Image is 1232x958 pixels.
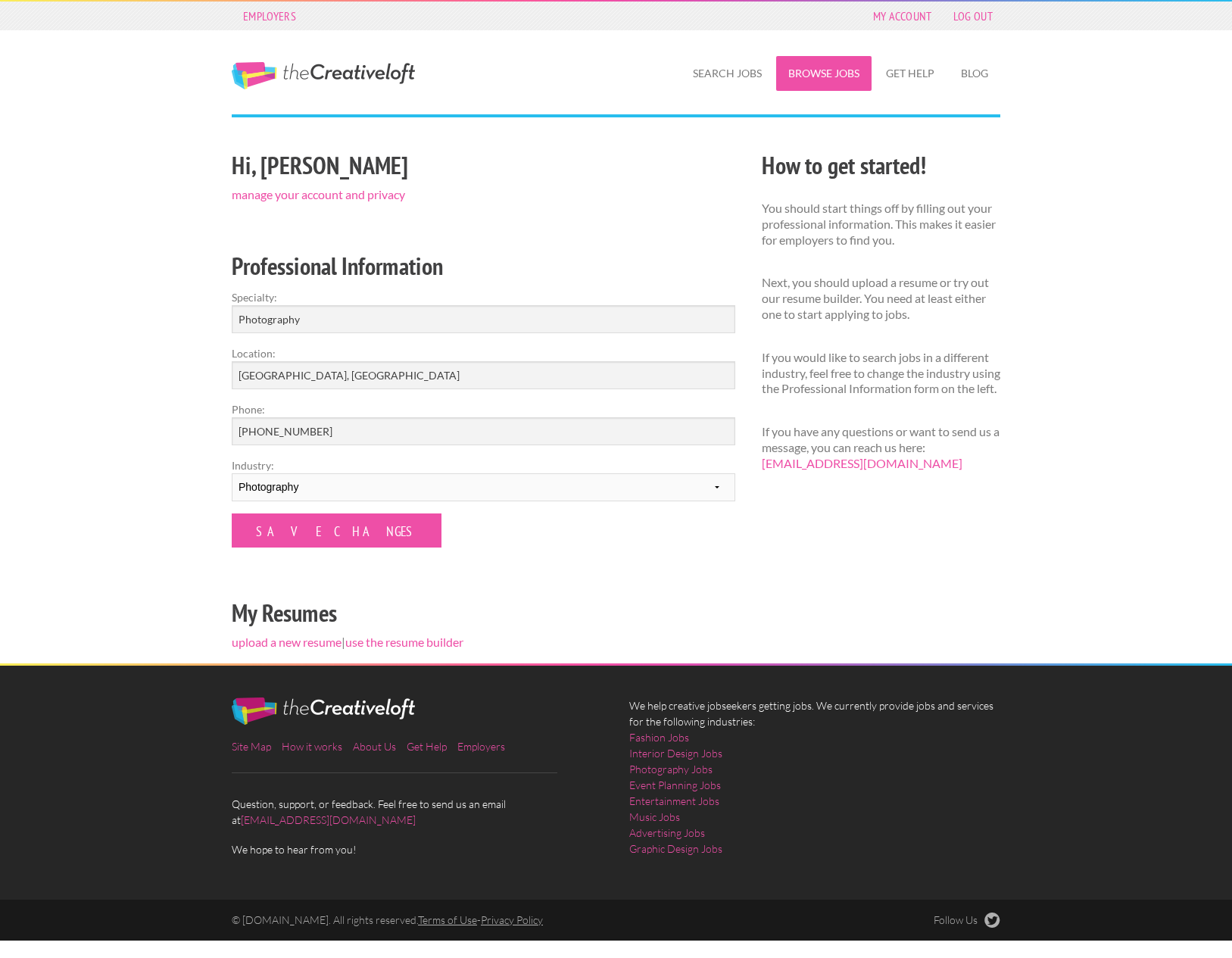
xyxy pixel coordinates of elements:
[232,249,735,283] h2: Professional Information
[762,456,962,470] a: [EMAIL_ADDRESS][DOMAIN_NAME]
[946,5,1000,27] a: Log Out
[232,401,735,417] label: Phone:
[629,825,705,841] a: Advertising Jobs
[232,513,441,548] input: Save Changes
[949,56,1000,91] a: Blog
[219,146,749,663] div: |
[219,913,816,928] div: © [DOMAIN_NAME]. All rights reserved. -
[407,740,447,753] a: Get Help
[232,841,603,857] span: We hope to hear from you!
[232,148,735,183] h2: Hi, [PERSON_NAME]
[762,201,1000,248] p: You should start things off by filling out your professional information. This makes it easier fo...
[241,813,416,826] a: [EMAIL_ADDRESS][DOMAIN_NAME]
[629,729,689,745] a: Fashion Jobs
[616,697,1014,869] div: We help creative jobseekers getting jobs. We currently provide jobs and services for the followin...
[232,697,415,725] img: The Creative Loft
[345,635,463,649] a: use the resume builder
[866,5,940,27] a: My Account
[762,275,1000,322] p: Next, you should upload a resume or try out our resume builder. You need at least either one to s...
[481,913,543,926] a: Privacy Policy
[232,345,735,361] label: Location:
[232,635,342,649] a: upload a new resume
[934,913,1000,928] a: Follow Us
[232,596,735,630] h2: My Resumes
[762,350,1000,397] p: If you would like to search jobs in a different industry, feel free to change the industry using ...
[232,457,735,473] label: Industry:
[353,740,396,753] a: About Us
[232,417,735,445] input: Optional
[681,56,774,91] a: Search Jobs
[282,740,342,753] a: How it works
[219,697,616,857] div: Question, support, or feedback. Feel free to send us an email at
[232,289,735,305] label: Specialty:
[776,56,872,91] a: Browse Jobs
[629,793,719,809] a: Entertainment Jobs
[629,777,721,793] a: Event Planning Jobs
[232,187,405,201] a: manage your account and privacy
[629,841,722,857] a: Graphic Design Jobs
[874,56,947,91] a: Get Help
[235,5,304,27] a: Employers
[232,740,271,753] a: Site Map
[629,745,722,761] a: Interior Design Jobs
[457,740,505,753] a: Employers
[232,62,415,89] a: The Creative Loft
[762,148,1000,183] h2: How to get started!
[629,761,713,777] a: Photography Jobs
[232,361,735,389] input: e.g. New York, NY
[629,809,680,825] a: Music Jobs
[418,913,477,926] a: Terms of Use
[762,424,1000,471] p: If you have any questions or want to send us a message, you can reach us here:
